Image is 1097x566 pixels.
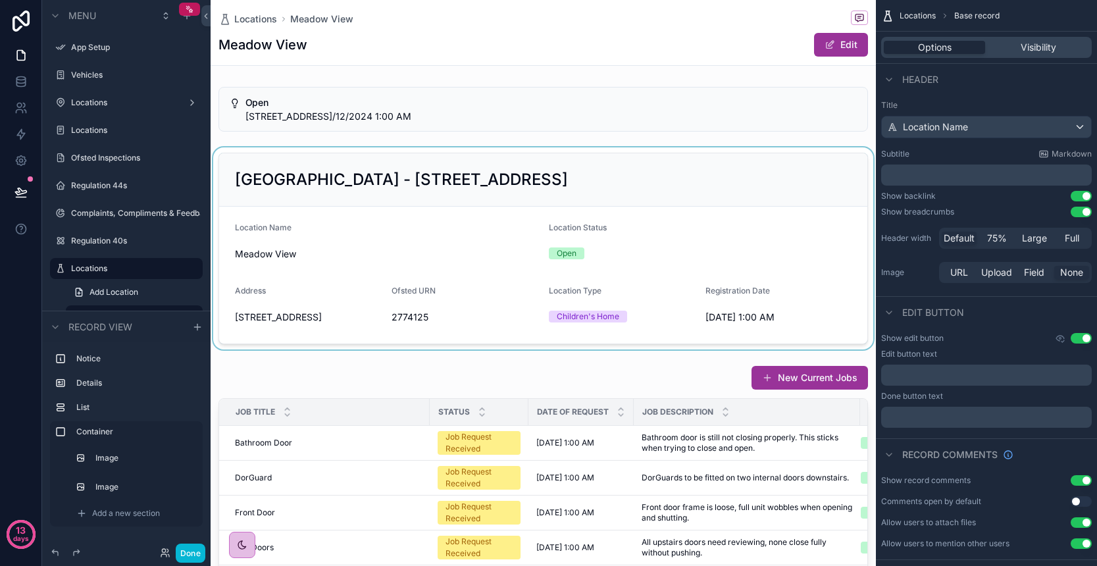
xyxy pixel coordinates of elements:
[92,508,160,519] span: Add a new section
[954,11,1000,21] span: Base record
[881,365,1092,386] div: scrollable content
[71,70,200,80] label: Vehicles
[71,263,195,274] label: Locations
[42,342,211,540] div: scrollable content
[95,482,195,492] label: Image
[71,208,200,219] label: Complaints, Compliments & Feedback
[1038,149,1092,159] a: Markdown
[76,353,197,364] label: Notice
[881,407,1092,428] div: scrollable content
[16,524,26,537] p: 13
[987,232,1007,245] span: 75%
[881,517,976,528] div: Allow users to attach files
[814,33,868,57] button: Edit
[881,496,981,507] div: Comments open by default
[1060,266,1083,279] span: None
[537,407,609,417] span: Date of Request
[13,529,29,548] p: days
[918,41,952,54] span: Options
[881,538,1009,549] div: Allow users to mention other users
[902,448,998,461] span: Record comments
[71,153,200,163] label: Ofsted Inspections
[71,42,200,53] label: App Setup
[236,407,275,417] span: Job Title
[900,11,936,21] span: Locations
[1052,149,1092,159] span: Markdown
[881,191,936,201] div: Show backlink
[68,9,96,22] span: Menu
[71,236,200,246] label: Regulation 40s
[944,232,975,245] span: Default
[881,116,1092,138] button: Location Name
[881,165,1092,186] div: scrollable content
[76,426,197,437] label: Container
[881,267,934,278] label: Image
[68,321,132,334] span: Record view
[881,100,1092,111] label: Title
[218,36,307,54] h1: Meadow View
[902,306,964,319] span: Edit button
[1065,232,1079,245] span: Full
[881,475,971,486] div: Show record comments
[881,333,944,344] label: Show edit button
[76,402,197,413] label: List
[981,266,1012,279] span: Upload
[902,73,938,86] span: Header
[950,266,968,279] span: URL
[881,349,937,359] label: Edit button text
[66,305,203,326] a: Base record
[903,120,968,134] span: Location Name
[881,207,954,217] div: Show breadcrumbs
[234,13,277,26] span: Locations
[76,378,197,388] label: Details
[66,282,203,303] a: Add Location
[89,287,138,297] span: Add Location
[71,97,182,108] label: Locations
[881,391,943,401] label: Done button text
[438,407,470,417] span: Status
[1022,232,1047,245] span: Large
[1021,41,1056,54] span: Visibility
[881,149,909,159] label: Subtitle
[71,180,200,191] label: Regulation 44s
[71,125,200,136] label: Locations
[881,233,934,244] label: Header width
[642,407,713,417] span: Job Description
[95,453,195,463] label: Image
[176,544,205,563] button: Done
[218,13,277,26] a: Locations
[1024,266,1044,279] span: Field
[290,13,353,26] a: Meadow View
